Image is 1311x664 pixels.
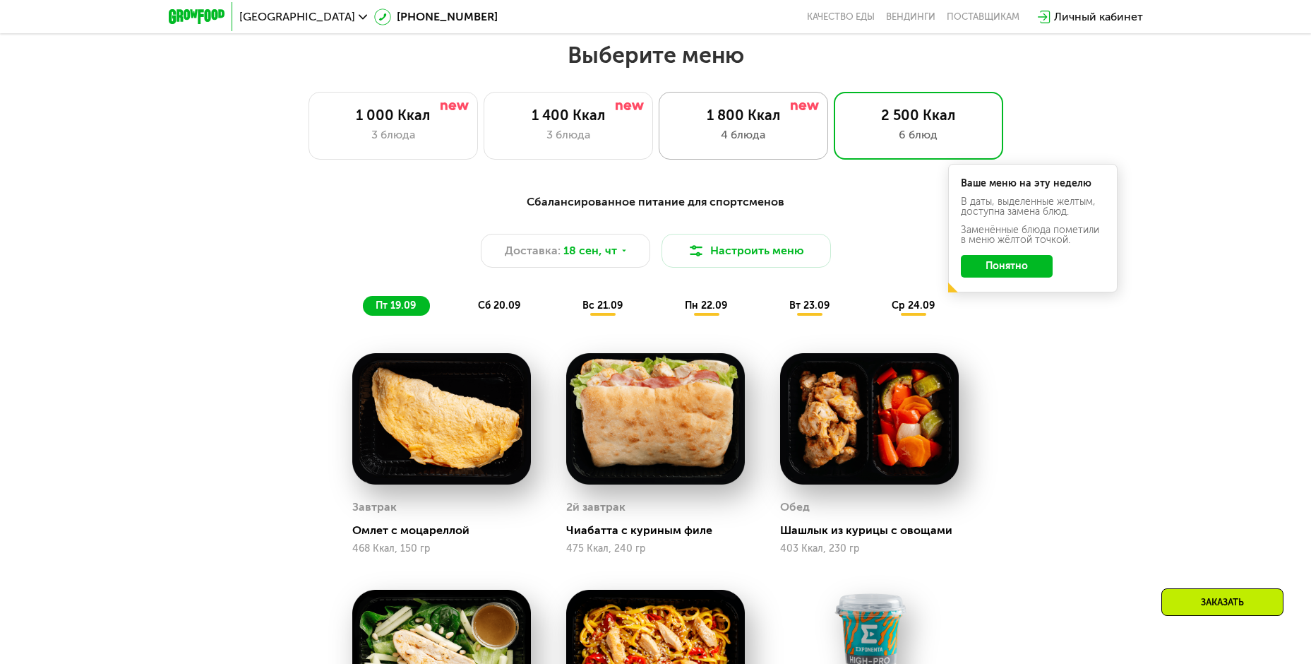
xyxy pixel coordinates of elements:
div: 468 Ккал, 150 гр [352,543,531,555]
div: 3 блюда [323,126,463,143]
div: Заменённые блюда пометили в меню жёлтой точкой. [961,225,1105,245]
div: Шашлык из курицы с овощами [780,523,970,538]
div: В даты, выделенные желтым, доступна замена блюд. [961,197,1105,217]
div: 1 800 Ккал [674,107,813,124]
div: 475 Ккал, 240 гр [566,543,745,555]
div: Ваше меню на эту неделю [961,179,1105,189]
span: ср 24.09 [892,300,935,312]
span: Доставка: [505,242,561,259]
h2: Выберите меню [45,41,1266,69]
a: Качество еды [807,11,875,23]
div: 4 блюда [674,126,813,143]
span: 18 сен, чт [563,242,617,259]
span: сб 20.09 [478,300,520,312]
div: Заказать [1161,588,1283,616]
div: Личный кабинет [1054,8,1143,25]
div: Чиабатта с куриным филе [566,523,756,538]
div: Обед [780,497,810,518]
span: пт 19.09 [376,300,416,312]
div: поставщикам [947,11,1019,23]
div: 403 Ккал, 230 гр [780,543,959,555]
span: вт 23.09 [789,300,830,312]
div: 2й завтрак [566,497,625,518]
button: Понятно [961,255,1053,278]
span: [GEOGRAPHIC_DATA] [239,11,355,23]
span: вс 21.09 [582,300,623,312]
div: 6 блюд [849,126,988,143]
a: Вендинги [886,11,935,23]
span: пн 22.09 [685,300,727,312]
div: 2 500 Ккал [849,107,988,124]
div: Завтрак [352,497,397,518]
div: 3 блюда [498,126,638,143]
div: Сбалансированное питание для спортсменов [238,194,1074,211]
div: 1 400 Ккал [498,107,638,124]
div: 1 000 Ккал [323,107,463,124]
button: Настроить меню [662,234,831,268]
a: [PHONE_NUMBER] [374,8,498,25]
div: Омлет с моцареллой [352,523,542,538]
